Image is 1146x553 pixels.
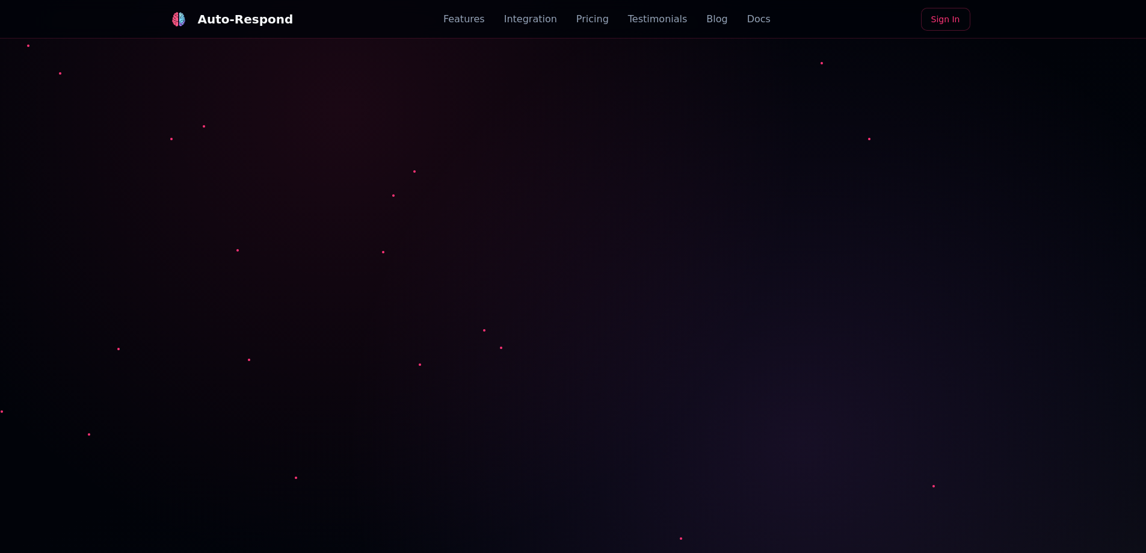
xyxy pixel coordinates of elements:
a: Docs [747,12,771,26]
div: Auto-Respond [198,11,294,28]
a: Sign In [921,8,970,31]
a: Blog [706,12,727,26]
a: Testimonials [628,12,688,26]
img: logo.svg [171,12,185,26]
a: Integration [504,12,557,26]
a: Features [443,12,485,26]
a: Auto-Respond [167,7,294,31]
a: Pricing [576,12,609,26]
